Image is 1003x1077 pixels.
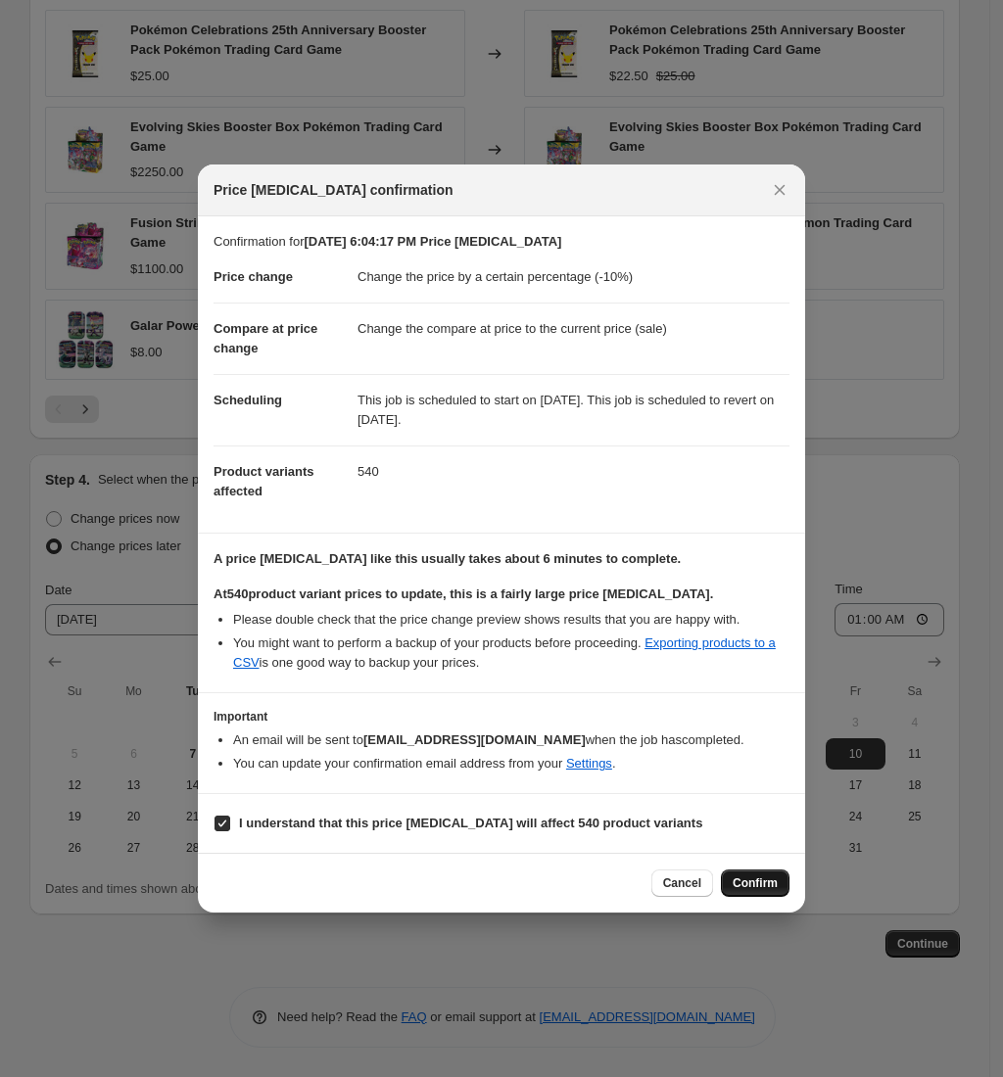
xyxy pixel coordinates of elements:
dd: Change the price by a certain percentage (-10%) [358,252,789,303]
dd: Change the compare at price to the current price (sale) [358,303,789,354]
li: An email will be sent to when the job has completed . [233,730,789,750]
span: Price [MEDICAL_DATA] confirmation [214,180,454,200]
b: A price [MEDICAL_DATA] like this usually takes about 6 minutes to complete. [214,551,681,566]
b: [EMAIL_ADDRESS][DOMAIN_NAME] [363,732,586,747]
h3: Important [214,709,789,725]
span: Compare at price change [214,321,317,355]
span: Product variants affected [214,464,314,498]
b: I understand that this price [MEDICAL_DATA] will affect 540 product variants [239,816,702,830]
span: Price change [214,269,293,284]
dd: This job is scheduled to start on [DATE]. This job is scheduled to revert on [DATE]. [358,374,789,445]
a: Settings [566,756,612,771]
p: Confirmation for [214,232,789,252]
li: You might want to perform a backup of your products before proceeding. is one good way to backup ... [233,633,789,673]
button: Close [766,176,793,204]
li: Please double check that the price change preview shows results that you are happy with. [233,610,789,630]
span: Cancel [663,875,701,891]
a: Exporting products to a CSV [233,635,776,670]
b: [DATE] 6:04:17 PM Price [MEDICAL_DATA] [304,234,561,249]
span: Scheduling [214,393,282,407]
button: Confirm [721,869,789,897]
b: At 540 product variant prices to update, this is a fairly large price [MEDICAL_DATA]. [214,586,713,601]
li: You can update your confirmation email address from your . [233,754,789,773]
span: Confirm [733,875,778,891]
button: Cancel [651,869,713,897]
dd: 540 [358,445,789,497]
